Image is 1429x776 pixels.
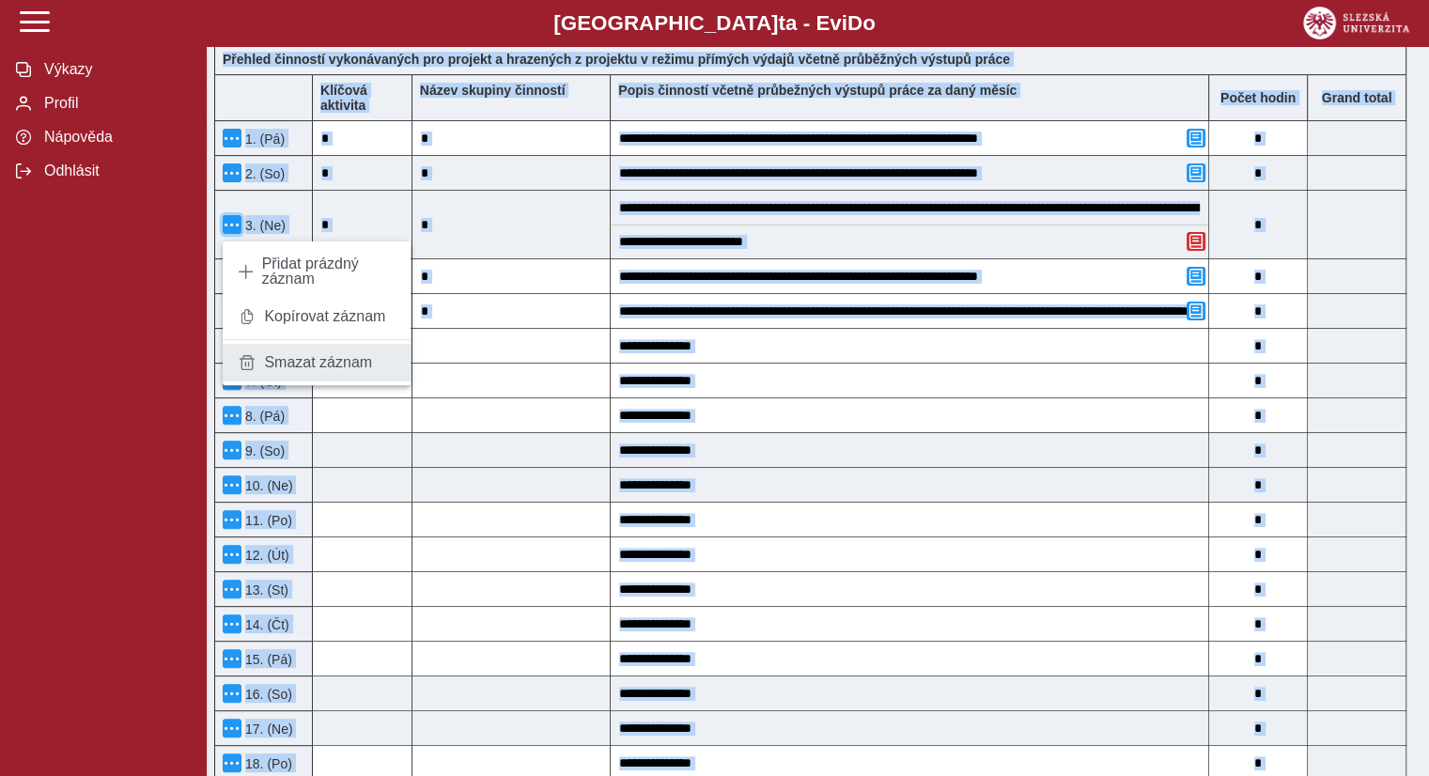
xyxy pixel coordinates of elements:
span: 17. (Ne) [241,722,293,737]
span: 15. (Pá) [241,652,292,667]
button: Menu [223,753,241,772]
span: Profil [39,95,191,112]
span: 18. (Po) [241,756,292,771]
span: 9. (So) [241,443,285,458]
span: Nápověda [39,129,191,146]
button: Menu [223,545,241,564]
button: Menu [223,163,241,182]
button: Menu [223,406,241,425]
button: Menu [223,475,241,494]
b: Počet hodin [1209,90,1307,105]
button: Menu [223,719,241,737]
span: 16. (So) [241,687,292,702]
button: Menu [223,580,241,598]
span: Smazat záznam [264,355,372,370]
span: 1. (Pá) [241,132,285,147]
b: [GEOGRAPHIC_DATA] a - Evi [56,11,1373,36]
button: Menu [223,614,241,633]
button: Menu [223,129,241,147]
span: Výkazy [39,61,191,78]
b: Přehled činností vykonávaných pro projekt a hrazených z projektu v režimu přímých výdajů včetně p... [223,52,1010,67]
span: Odhlásit [39,163,191,179]
button: Menu [223,649,241,668]
button: Přidat poznámku [1187,302,1205,320]
button: Menu [223,441,241,459]
button: Přidat poznámku [1187,267,1205,286]
span: t [778,11,784,35]
span: Přidat prázdný záznam [262,256,396,287]
button: Menu [223,510,241,529]
span: 12. (Út) [241,548,289,563]
span: 8. (Pá) [241,409,285,424]
button: Přidat poznámku [1187,129,1205,147]
span: o [862,11,876,35]
span: 14. (Čt) [241,617,289,632]
span: D [847,11,862,35]
b: Název skupiny činností [420,83,566,98]
span: 10. (Ne) [241,478,293,493]
button: Přidat poznámku [1187,163,1205,182]
span: 13. (St) [241,582,288,598]
b: Popis činností včetně průbežných výstupů práce za daný měsíc [618,83,1017,98]
b: Klíčová aktivita [320,83,367,113]
button: Odstranit poznámku [1187,232,1205,251]
span: 3. (Ne) [241,218,286,233]
span: 2. (So) [241,166,285,181]
span: 11. (Po) [241,513,292,528]
span: Kopírovat záznam [264,309,385,324]
button: Menu [223,684,241,703]
b: Suma za den přes všechny výkazy [1308,90,1406,105]
button: Menu [223,215,241,234]
img: logo_web_su.png [1303,7,1409,39]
